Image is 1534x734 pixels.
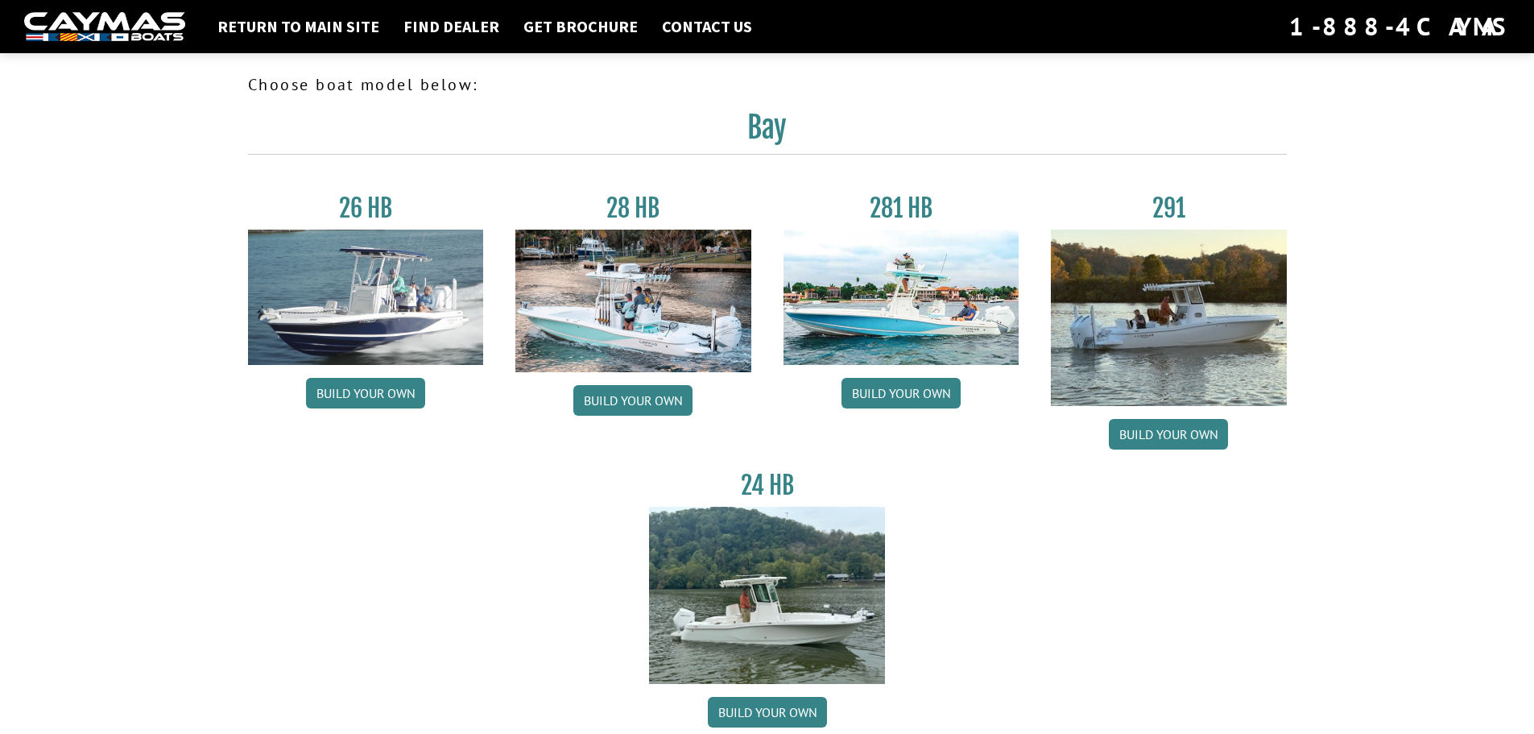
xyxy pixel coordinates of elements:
a: Build your own [708,697,827,728]
div: 1-888-4CAYMAS [1289,9,1510,44]
h3: 281 HB [784,193,1019,223]
a: Build your own [573,385,693,416]
h3: 24 HB [649,471,885,500]
a: Get Brochure [515,16,646,37]
img: 24_HB_thumbnail.jpg [649,507,885,683]
h2: Bay [248,110,1287,155]
a: Return to main site [209,16,387,37]
a: Contact Us [654,16,760,37]
a: Find Dealer [395,16,507,37]
img: white-logo-c9c8dbefe5ff5ceceb0f0178aa75bf4bb51f6bca0971e226c86eb53dfe498488.png [24,12,185,42]
a: Build your own [306,378,425,408]
img: 291_Thumbnail.jpg [1051,230,1287,406]
a: Build your own [1109,419,1228,450]
h3: 28 HB [515,193,751,223]
a: Build your own [841,378,961,408]
img: 26_new_photo_resized.jpg [248,230,484,365]
h3: 26 HB [248,193,484,223]
p: Choose boat model below: [248,73,1287,97]
img: 28-hb-twin.jpg [784,230,1019,365]
img: 28_hb_thumbnail_for_caymas_connect.jpg [515,230,751,372]
h3: 291 [1051,193,1287,223]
